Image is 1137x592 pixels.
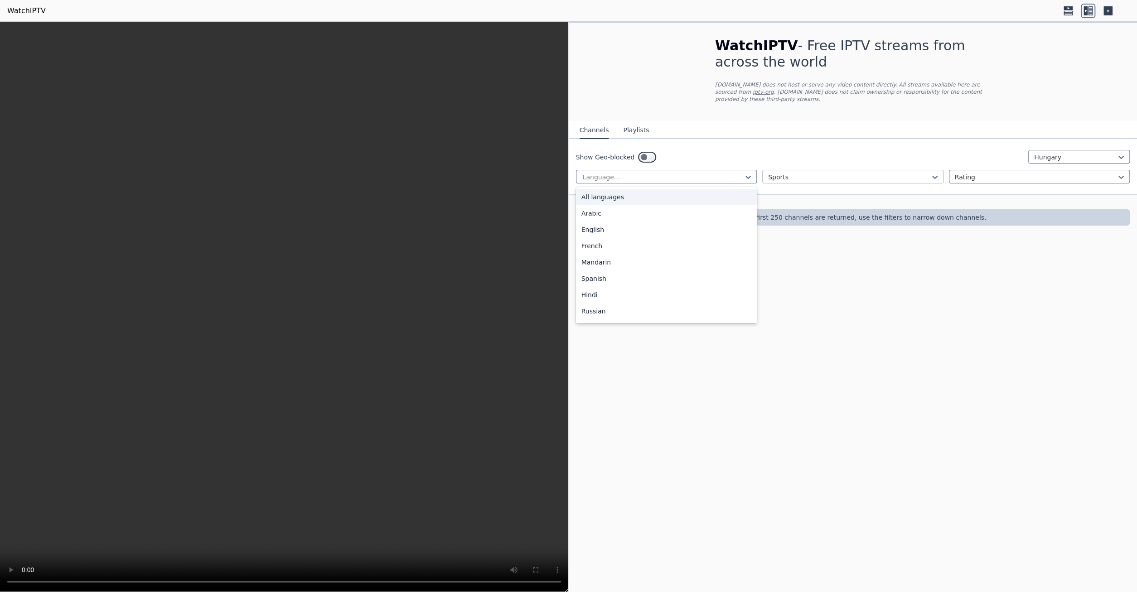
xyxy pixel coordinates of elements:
div: Russian [576,303,757,319]
div: English [576,221,757,238]
p: ❗️Only the first 250 channels are returned, use the filters to narrow down channels. [580,213,1127,222]
div: Spanish [576,270,757,287]
span: WatchIPTV [715,38,798,53]
button: Channels [580,122,609,139]
div: French [576,238,757,254]
h1: - Free IPTV streams from across the world [715,38,991,70]
button: Playlists [623,122,649,139]
a: WatchIPTV [7,5,46,16]
div: Portuguese [576,319,757,336]
div: All languages [576,189,757,205]
p: [DOMAIN_NAME] does not host or serve any video content directly. All streams available here are s... [715,81,991,103]
a: iptv-org [753,89,774,95]
div: Arabic [576,205,757,221]
label: Show Geo-blocked [576,153,635,162]
div: Mandarin [576,254,757,270]
div: Hindi [576,287,757,303]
